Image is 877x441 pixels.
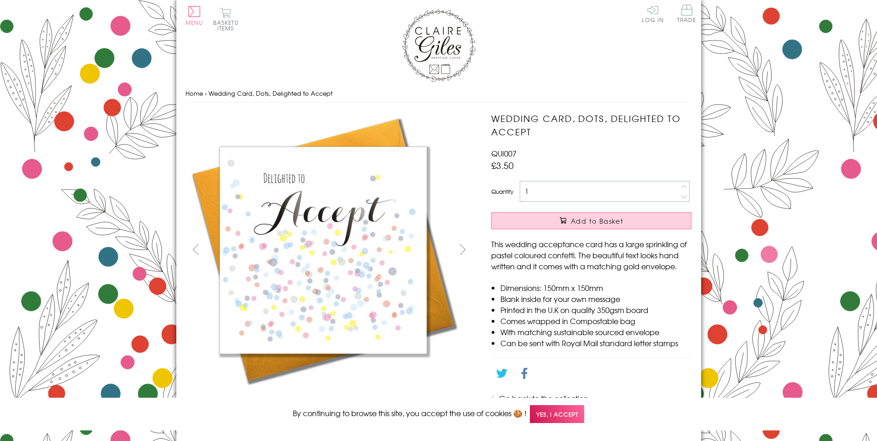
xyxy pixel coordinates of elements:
[186,6,203,25] button: Menu
[530,405,584,423] span: Yes, I accept
[186,239,206,260] button: prev
[500,315,691,326] li: Comes wrapped in Compostable bag
[186,18,203,27] span: Menu
[491,148,517,159] span: QUI007
[205,89,207,98] span: ›
[491,212,691,229] button: Add to Basket
[571,216,623,226] span: Add to Basket
[209,89,332,98] span: Wedding Card, Dots, Delighted to Accept
[491,112,691,139] h1: Wedding Card, Dots, Delighted to Accept
[499,393,588,404] a: Go back to the collection
[677,5,697,24] a: Trade
[217,18,238,32] span: 0 items
[500,337,691,348] li: Can be sent with Royal Mail standard letter stamps
[452,239,473,260] button: next
[213,7,238,31] button: Basket0 items
[186,89,203,98] a: Home
[677,5,697,23] span: Trade
[500,326,691,337] li: With matching sustainable sourced envelope
[642,5,664,23] a: Log In
[186,112,462,388] img: Wedding Card, Dots, Delighted to Accept
[500,293,691,304] li: Blank inside for your own message
[402,9,476,82] img: Claire Giles Greetings Cards
[186,84,692,103] nav: breadcrumbs
[491,187,513,196] label: Quantity
[491,159,514,172] span: £3.50
[491,238,691,272] p: This wedding acceptance card has a large sprinkling of pastel coloured confetti. The beautiful te...
[500,282,691,293] li: Dimensions: 150mm x 150mm
[500,304,691,315] li: Printed in the U.K on quality 350gsm board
